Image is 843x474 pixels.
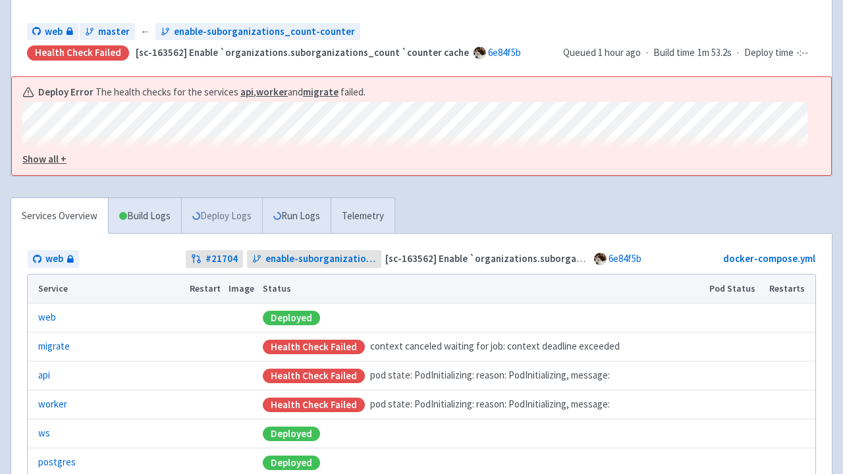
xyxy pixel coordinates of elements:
[38,339,70,354] a: migrate
[185,275,225,303] th: Restart
[22,153,67,165] u: Show all +
[38,310,56,325] a: web
[488,46,521,59] a: 6e84f5b
[136,46,469,59] strong: [sc-163562] Enable `organizations.suborganizations_count `counter cache
[22,152,807,167] button: Show all +
[697,45,732,61] span: 1m 53.2s
[38,455,76,470] a: postgres
[609,252,641,265] a: 6e84f5b
[98,24,130,39] span: master
[385,252,719,265] strong: [sc-163562] Enable `organizations.suborganizations_count `counter cache
[303,86,339,98] a: migrate
[263,368,701,383] div: pod state: PodInitializing: reason: PodInitializing, message:
[263,427,320,441] div: Deployed
[38,85,94,100] b: Deploy Error
[205,251,238,267] strong: # 21704
[796,45,808,61] span: -:--
[247,250,382,268] a: enable-suborganizations_count-counter
[263,369,365,383] div: Health check failed
[45,24,63,39] span: web
[45,251,63,267] span: web
[263,397,701,412] div: pod state: PodInitializing: reason: PodInitializing, message:
[263,339,701,354] div: context canceled waiting for job: context deadline exceeded
[331,198,394,234] a: Telemetry
[263,311,320,325] div: Deployed
[240,86,254,98] a: api
[263,398,365,412] div: Health check failed
[109,198,181,234] a: Build Logs
[27,45,129,61] div: Health check failed
[28,250,79,268] a: web
[259,275,705,303] th: Status
[186,250,243,268] a: #21704
[28,275,185,303] th: Service
[563,46,641,59] span: Queued
[181,198,262,234] a: Deploy Logs
[256,86,288,98] a: worker
[262,198,331,234] a: Run Logs
[80,23,135,41] a: master
[174,24,355,39] span: enable-suborganizations_count-counter
[155,23,360,41] a: enable-suborganizations_count-counter
[38,397,67,412] a: worker
[705,275,765,303] th: Pod Status
[27,23,78,41] a: web
[765,275,815,303] th: Restarts
[95,85,367,100] span: The health checks for the services , and failed.
[140,24,150,39] span: ←
[563,45,816,61] div: · ·
[38,368,50,383] a: api
[653,45,695,61] span: Build time
[263,340,365,354] div: Health check failed
[38,426,50,441] a: ws
[11,198,108,234] a: Services Overview
[744,45,794,61] span: Deploy time
[225,275,259,303] th: Image
[598,46,641,59] time: 1 hour ago
[723,252,815,265] a: docker-compose.yml
[263,456,320,470] div: Deployed
[265,251,377,267] span: enable-suborganizations_count-counter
